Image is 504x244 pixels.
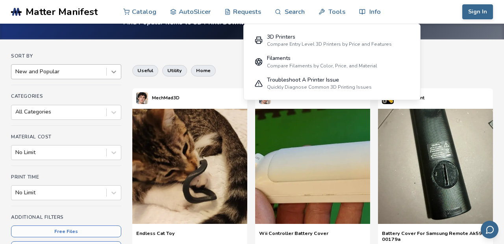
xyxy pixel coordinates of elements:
[136,92,148,104] img: MechMad3D's profile
[267,34,392,40] div: 3D Printers
[152,94,180,102] p: MechMad3D
[267,41,392,47] div: Compare Entry Level 3D Printers by Price and Features
[11,174,121,180] h4: Print Time
[123,18,381,27] h4: Find Popular Items to 3D Print. Download Ready to Print Files.
[11,53,121,59] h4: Sort By
[15,109,17,115] input: All Categories
[11,214,121,220] h4: Additional Filters
[11,134,121,140] h4: Material Cost
[132,65,158,76] button: useful
[259,230,328,242] a: Wii Controller Battery Cover
[136,230,175,242] a: Endless Cat Toy
[15,190,17,196] input: No Limit
[15,149,17,156] input: No Limit
[162,65,187,76] button: utility
[481,221,498,238] button: Send feedback via email
[26,6,98,17] span: Matter Manifest
[267,63,377,69] div: Compare Filaments by Color, Price, and Material
[132,88,183,108] a: MechMad3D's profileMechMad3D
[462,4,493,19] button: Sign In
[267,77,372,83] div: Troubleshoot A Printer Issue
[267,55,377,61] div: Filaments
[11,225,121,237] button: Free Files
[267,84,372,90] div: Quickly Diagnose Common 3D Printing Issues
[382,230,489,242] a: Battery Cover For Samsung Remote Ak59 00179a
[11,93,121,99] h4: Categories
[191,65,216,76] button: home
[249,73,415,94] a: Troubleshoot A Printer IssueQuickly Diagnose Common 3D Printing Issues
[249,51,415,73] a: FilamentsCompare Filaments by Color, Price, and Material
[249,30,415,51] a: 3D PrintersCompare Entry Level 3D Printers by Price and Features
[15,69,17,75] input: New and Popular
